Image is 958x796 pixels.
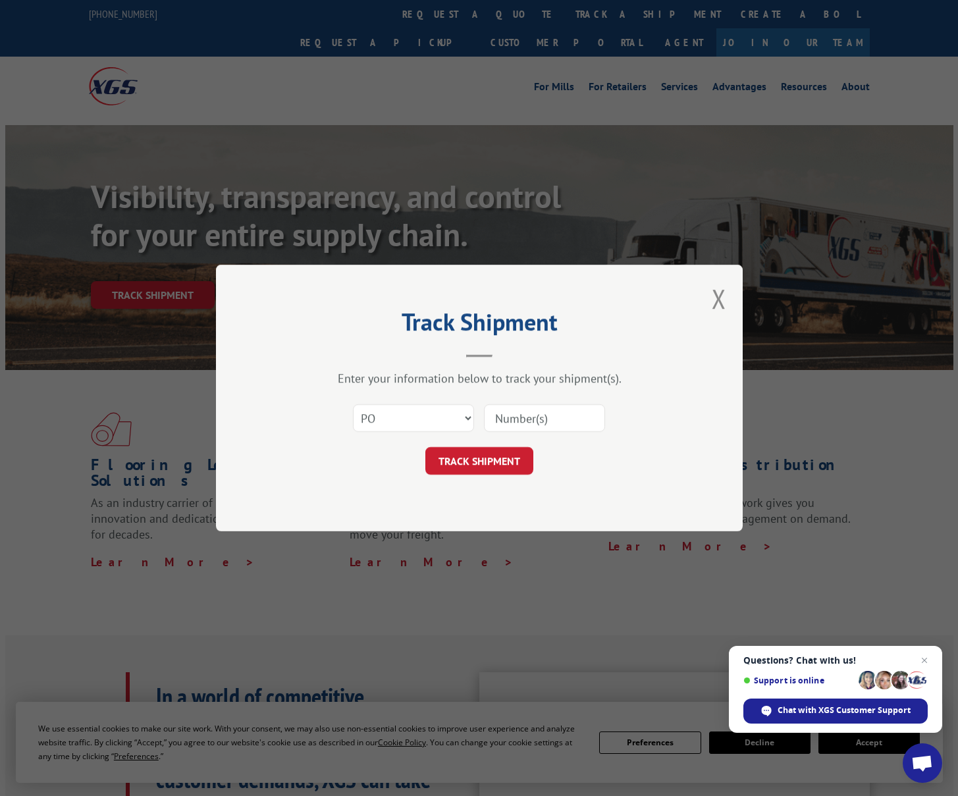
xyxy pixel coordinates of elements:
[743,655,928,666] span: Questions? Chat with us!
[484,404,605,432] input: Number(s)
[282,371,677,386] div: Enter your information below to track your shipment(s).
[282,313,677,338] h2: Track Shipment
[903,743,942,783] a: Open chat
[778,704,911,716] span: Chat with XGS Customer Support
[712,281,726,316] button: Close modal
[743,676,854,685] span: Support is online
[743,699,928,724] span: Chat with XGS Customer Support
[425,447,533,475] button: TRACK SHIPMENT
